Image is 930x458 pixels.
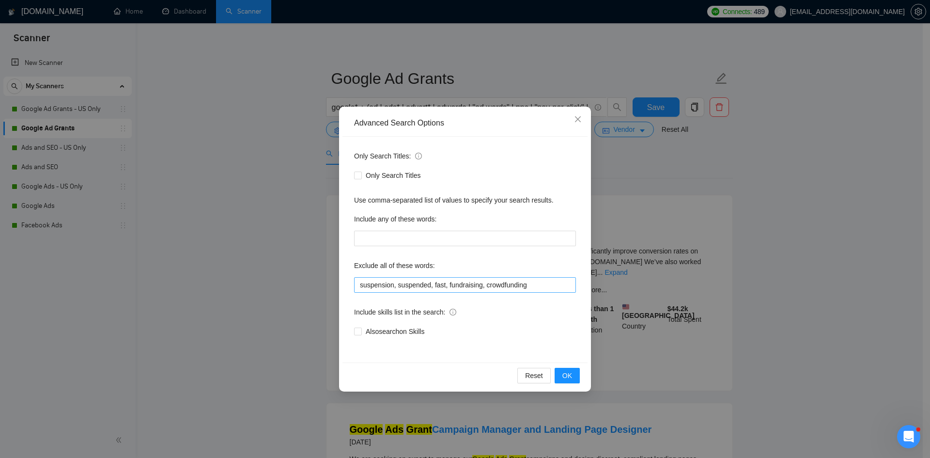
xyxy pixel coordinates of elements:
button: OK [555,368,580,383]
button: Reset [517,368,551,383]
span: info-circle [415,153,422,159]
iframe: Intercom live chat [897,425,920,448]
span: Reset [525,370,543,381]
div: Advanced Search Options [354,118,576,128]
span: close [574,115,582,123]
button: Close [565,107,591,133]
label: Include any of these words: [354,211,436,227]
span: Also search on Skills [362,326,428,337]
span: info-circle [449,309,456,316]
div: Use comma-separated list of values to specify your search results. [354,195,576,205]
span: Only Search Titles: [354,151,422,161]
span: Only Search Titles [362,170,425,181]
span: OK [562,370,572,381]
span: Include skills list in the search: [354,307,456,317]
label: Exclude all of these words: [354,258,435,273]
